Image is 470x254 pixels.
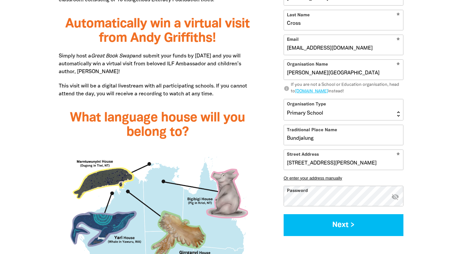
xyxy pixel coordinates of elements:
[284,86,290,91] i: info
[284,176,403,181] button: Or enter your address manually
[391,193,399,200] i: Hide password
[59,82,256,98] p: This visit will be a digital livestream with all participating schools. If you cannot attend the ...
[91,54,133,58] em: Great Book Swap
[59,52,256,76] p: Simply host a and submit your funds by [DATE] and you will automatically win a virtual visit from...
[391,193,399,201] button: visibility_off
[291,82,403,95] div: If you are not a School or Education organisation, head to instead!
[295,89,328,93] a: [DOMAIN_NAME]
[284,214,403,236] button: Next >
[65,18,250,44] span: Automatically win a virtual visit from Andy Griffiths!
[70,112,245,138] span: What language house will you belong to?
